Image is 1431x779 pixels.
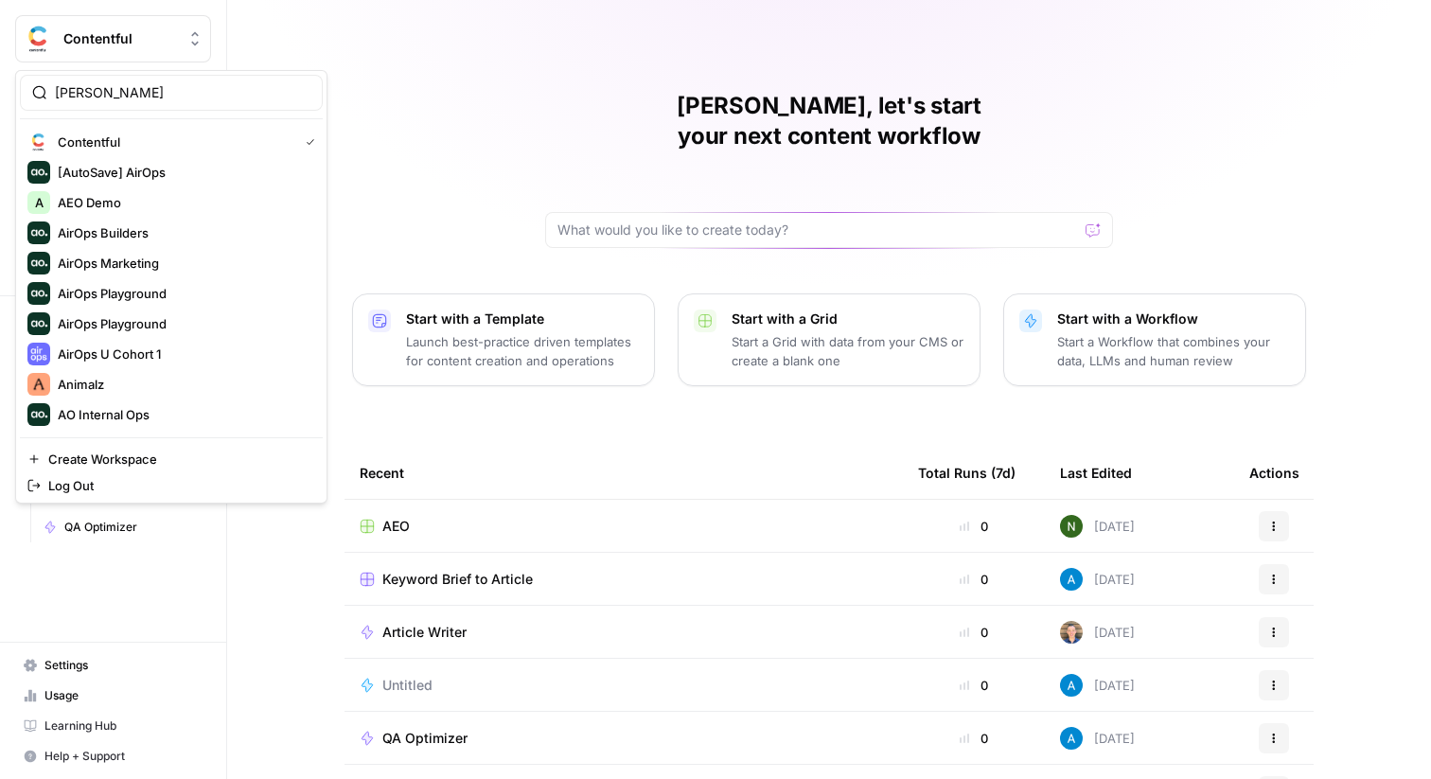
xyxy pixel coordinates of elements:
[557,221,1078,239] input: What would you like to create today?
[27,373,50,396] img: Animalz Logo
[406,332,639,370] p: Launch best-practice driven templates for content creation and operations
[382,623,467,642] span: Article Writer
[732,332,964,370] p: Start a Grid with data from your CMS or create a blank one
[44,717,203,735] span: Learning Hub
[1060,447,1132,499] div: Last Edited
[1060,674,1135,697] div: [DATE]
[58,284,308,303] span: AirOps Playground
[1060,515,1135,538] div: [DATE]
[1249,447,1299,499] div: Actions
[58,405,308,424] span: AO Internal Ops
[360,447,888,499] div: Recent
[360,729,888,748] a: QA Optimizer
[1060,515,1083,538] img: g4o9tbhziz0738ibrok3k9f5ina6
[360,676,888,695] a: Untitled
[1060,621,1083,644] img: 50s1itr6iuawd1zoxsc8bt0iyxwq
[27,221,50,244] img: AirOps Builders Logo
[1060,568,1135,591] div: [DATE]
[15,70,327,504] div: Workspace: Contentful
[732,310,964,328] p: Start with a Grid
[360,517,888,536] a: AEO
[48,476,308,495] span: Log Out
[15,15,211,62] button: Workspace: Contentful
[15,681,211,711] a: Usage
[1060,727,1135,750] div: [DATE]
[360,570,888,589] a: Keyword Brief to Article
[20,472,323,499] a: Log Out
[382,676,433,695] span: Untitled
[382,517,410,536] span: AEO
[20,446,323,472] a: Create Workspace
[63,29,178,48] span: Contentful
[58,193,308,212] span: AEO Demo
[27,403,50,426] img: AO Internal Ops Logo
[1057,332,1290,370] p: Start a Workflow that combines your data, LLMs and human review
[918,676,1030,695] div: 0
[918,729,1030,748] div: 0
[918,570,1030,589] div: 0
[22,22,56,56] img: Contentful Logo
[15,711,211,741] a: Learning Hub
[678,293,980,386] button: Start with a GridStart a Grid with data from your CMS or create a blank one
[27,252,50,274] img: AirOps Marketing Logo
[58,375,308,394] span: Animalz
[1003,293,1306,386] button: Start with a WorkflowStart a Workflow that combines your data, LLMs and human review
[1060,727,1083,750] img: o3cqybgnmipr355j8nz4zpq1mc6x
[1060,568,1083,591] img: o3cqybgnmipr355j8nz4zpq1mc6x
[27,161,50,184] img: [AutoSave] AirOps Logo
[44,687,203,704] span: Usage
[58,314,308,333] span: AirOps Playground
[58,345,308,363] span: AirOps U Cohort 1
[48,450,308,469] span: Create Workspace
[27,343,50,365] img: AirOps U Cohort 1 Logo
[35,512,211,542] a: QA Optimizer
[27,131,50,153] img: Contentful Logo
[44,657,203,674] span: Settings
[382,570,533,589] span: Keyword Brief to Article
[352,293,655,386] button: Start with a TemplateLaunch best-practice driven templates for content creation and operations
[55,83,310,102] input: Search Workspaces
[27,282,50,305] img: AirOps Playground Logo
[360,623,888,642] a: Article Writer
[1060,621,1135,644] div: [DATE]
[918,517,1030,536] div: 0
[27,312,50,335] img: AirOps Playground Logo
[64,519,203,536] span: QA Optimizer
[15,650,211,681] a: Settings
[918,623,1030,642] div: 0
[545,91,1113,151] h1: [PERSON_NAME], let's start your next content workflow
[58,223,308,242] span: AirOps Builders
[15,741,211,771] button: Help + Support
[1057,310,1290,328] p: Start with a Workflow
[406,310,639,328] p: Start with a Template
[58,163,308,182] span: [AutoSave] AirOps
[382,729,468,748] span: QA Optimizer
[1060,674,1083,697] img: o3cqybgnmipr355j8nz4zpq1mc6x
[44,748,203,765] span: Help + Support
[58,133,291,151] span: Contentful
[35,193,44,212] span: A
[58,254,308,273] span: AirOps Marketing
[918,447,1016,499] div: Total Runs (7d)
